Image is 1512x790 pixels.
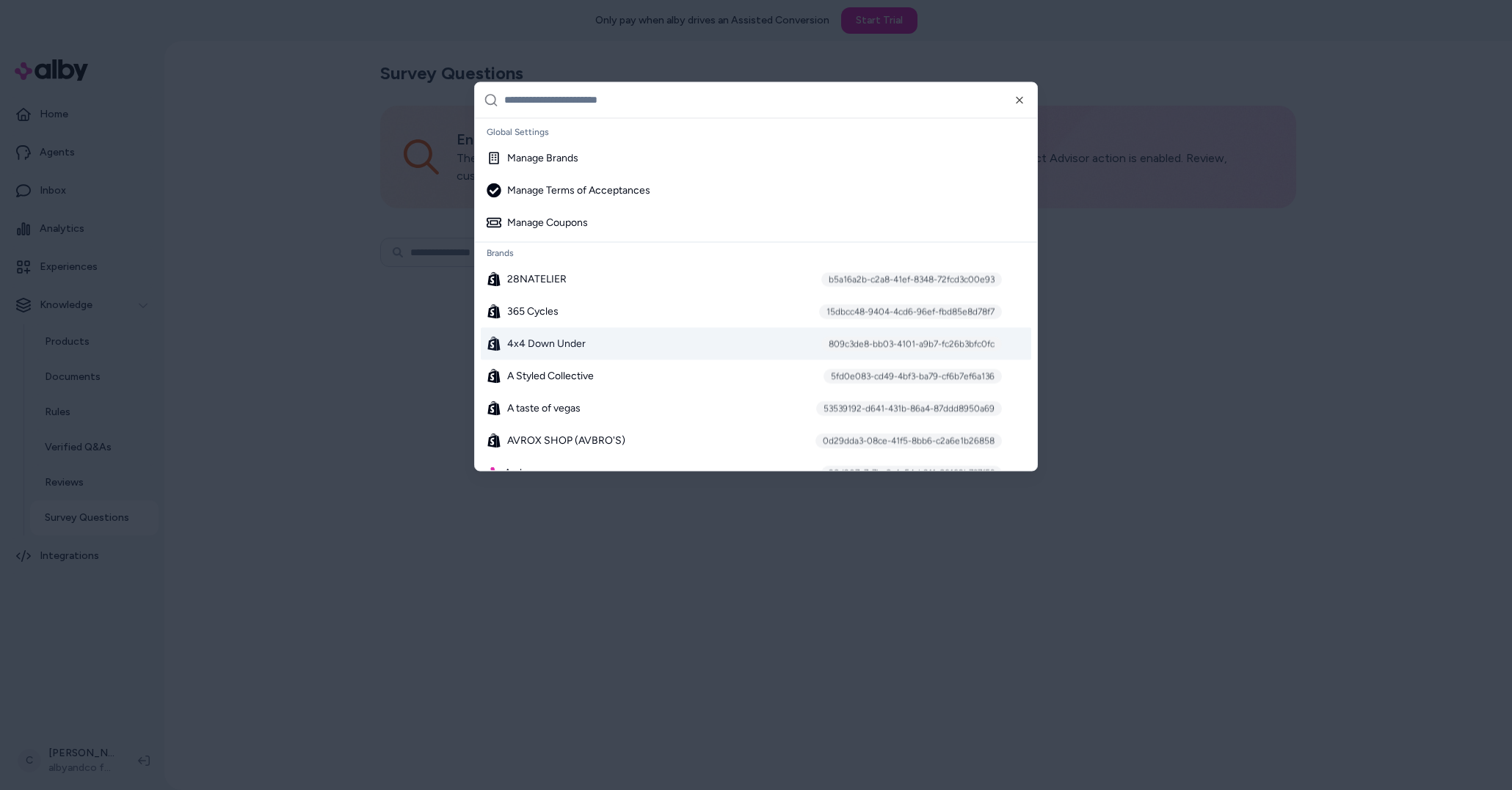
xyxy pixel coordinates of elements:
div: 5fd0e083-cd49-4bf3-ba79-cf6b7ef6a136 [824,368,1002,383]
div: 809c3de8-bb03-4101-a9b7-fc26b3bfc0fc [821,336,1002,351]
span: 365 Cycles [507,304,559,318]
div: Global Settings [481,121,1031,142]
div: Brands [481,242,1031,263]
div: Manage Coupons [487,215,588,230]
div: Manage Brands [487,150,578,165]
div: 15dbcc48-9404-4cd6-96ef-fbd85e8d78f7 [819,304,1002,318]
span: A Styled Collective [507,368,594,383]
div: Manage Terms of Acceptances [487,183,650,197]
div: 53539192-d641-431b-86a4-87ddd8950a69 [816,401,1002,415]
div: 0d29dda3-08ce-41f5-8bb6-c2a6e1b26858 [815,433,1002,447]
span: Aarke [504,465,531,480]
span: A taste of vegas [507,401,581,415]
div: 98d207c7-7bc8-4c54-b211-86169b737f53 [821,465,1002,480]
span: 4x4 Down Under [507,336,586,351]
img: alby Logo [487,467,498,479]
div: b5a16a2b-c2a8-41ef-8348-72fcd3c00e93 [821,271,1002,286]
span: AVROX SHOP (AVBRO'S) [507,433,625,447]
span: 28NATELIER [507,271,567,286]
